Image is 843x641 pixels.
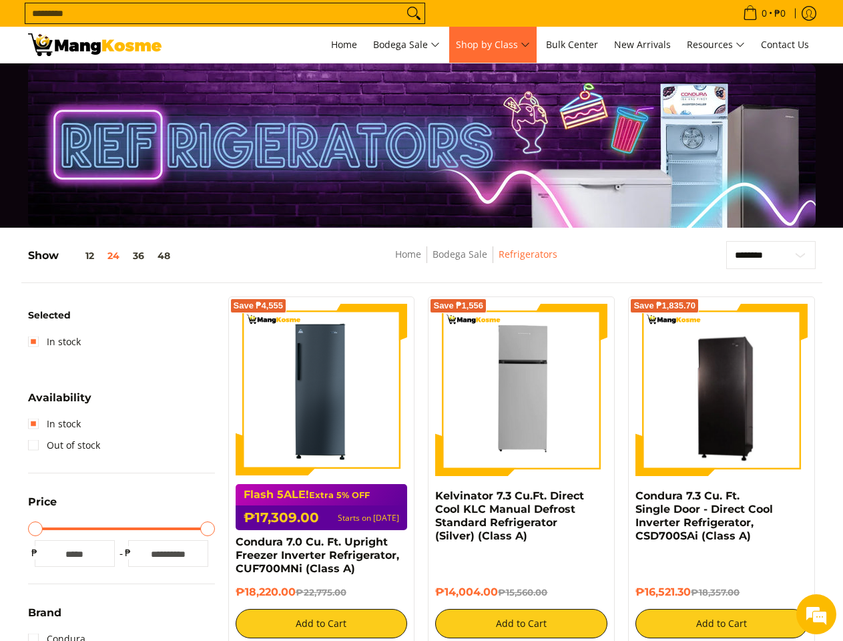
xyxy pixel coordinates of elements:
[236,609,408,638] button: Add to Cart
[635,609,808,638] button: Add to Cart
[761,38,809,51] span: Contact Us
[234,302,284,310] span: Save ₱4,555
[449,27,537,63] a: Shop by Class
[236,586,408,599] h6: ₱18,220.00
[28,33,162,56] img: Bodega Sale Refrigerator l Mang Kosme: Home Appliances Warehouse Sale
[395,248,421,260] a: Home
[121,546,135,560] span: ₱
[175,27,816,63] nav: Main Menu
[635,306,808,474] img: Condura 7.3 Cu. Ft. Single Door - Direct Cool Inverter Refrigerator, CSD700SAi (Class A)
[28,608,61,618] span: Brand
[546,38,598,51] span: Bulk Center
[435,609,607,638] button: Add to Cart
[28,546,41,560] span: ₱
[607,27,677,63] a: New Arrivals
[499,248,557,260] a: Refrigerators
[101,250,126,261] button: 24
[59,250,101,261] button: 12
[28,393,91,403] span: Availability
[366,27,447,63] a: Bodega Sale
[331,38,357,51] span: Home
[236,304,408,476] img: Condura 7.0 Cu. Ft. Upright Freezer Inverter Refrigerator, CUF700MNi (Class A)
[635,586,808,599] h6: ₱16,521.30
[435,489,584,542] a: Kelvinator 7.3 Cu.Ft. Direct Cool KLC Manual Defrost Standard Refrigerator (Silver) (Class A)
[28,393,91,413] summary: Open
[614,38,671,51] span: New Arrivals
[28,435,100,456] a: Out of stock
[28,413,81,435] a: In stock
[435,304,607,476] img: Kelvinator 7.3 Cu.Ft. Direct Cool KLC Manual Defrost Standard Refrigerator (Silver) (Class A)
[739,6,790,21] span: •
[28,331,81,353] a: In stock
[635,489,773,542] a: Condura 7.3 Cu. Ft. Single Door - Direct Cool Inverter Refrigerator, CSD700SAi (Class A)
[633,302,695,310] span: Save ₱1,835.70
[687,37,745,53] span: Resources
[539,27,605,63] a: Bulk Center
[433,248,487,260] a: Bodega Sale
[772,9,788,18] span: ₱0
[296,587,346,598] del: ₱22,775.00
[691,587,740,598] del: ₱18,357.00
[28,497,57,507] span: Price
[760,9,769,18] span: 0
[236,536,399,575] a: Condura 7.0 Cu. Ft. Upright Freezer Inverter Refrigerator, CUF700MNi (Class A)
[302,246,651,276] nav: Breadcrumbs
[324,27,364,63] a: Home
[433,302,483,310] span: Save ₱1,556
[151,250,177,261] button: 48
[498,587,547,598] del: ₱15,560.00
[126,250,151,261] button: 36
[435,586,607,599] h6: ₱14,004.00
[754,27,816,63] a: Contact Us
[28,249,177,262] h5: Show
[456,37,530,53] span: Shop by Class
[28,608,61,628] summary: Open
[403,3,425,23] button: Search
[28,497,57,517] summary: Open
[373,37,440,53] span: Bodega Sale
[680,27,752,63] a: Resources
[28,310,215,322] h6: Selected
